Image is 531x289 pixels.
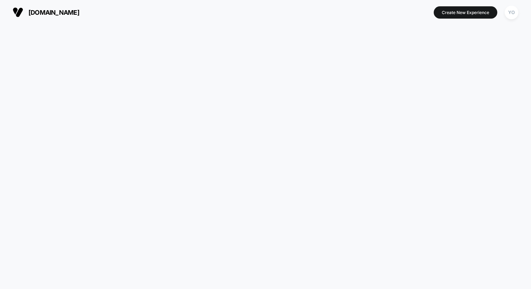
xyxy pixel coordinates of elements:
[505,6,518,19] div: YO
[503,5,520,20] button: YO
[13,7,23,18] img: Visually logo
[434,6,497,19] button: Create New Experience
[11,7,81,18] button: [DOMAIN_NAME]
[28,9,79,16] span: [DOMAIN_NAME]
